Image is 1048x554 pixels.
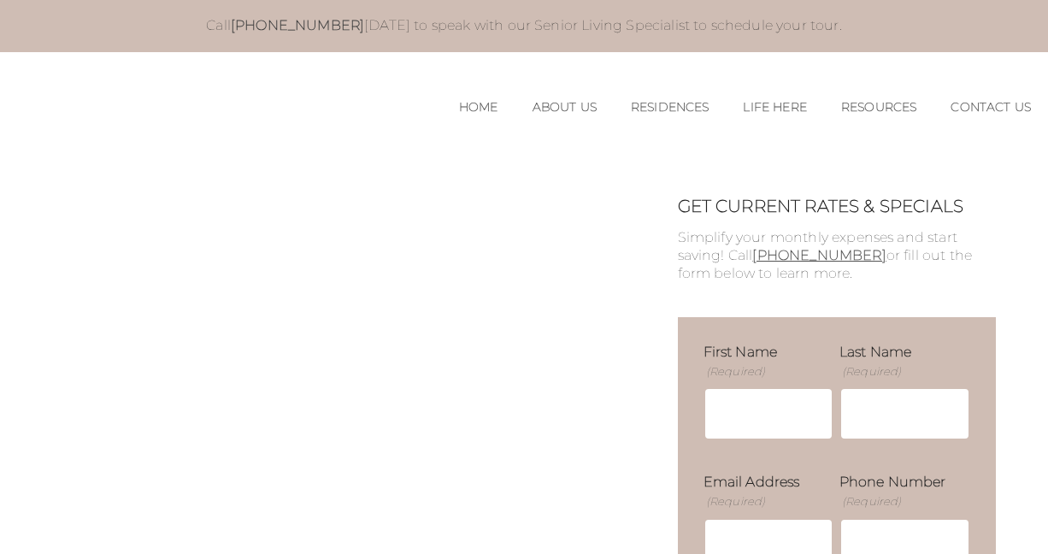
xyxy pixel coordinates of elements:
[704,343,834,381] label: First Name
[951,100,1031,115] a: Contact Us
[704,363,765,379] span: (Required)
[704,473,834,511] label: Email Address
[704,493,765,509] span: (Required)
[743,100,806,115] a: Life Here
[631,100,709,115] a: Residences
[752,247,886,263] a: [PHONE_NUMBER]
[840,363,901,379] span: (Required)
[533,100,597,115] a: About Us
[459,100,498,115] a: Home
[839,473,970,511] label: Phone Number
[840,493,901,509] span: (Required)
[841,100,916,115] a: Resources
[678,196,996,216] h2: GET CURRENT RATES & SPECIALS
[839,343,970,381] label: Last Name
[678,229,996,282] p: Simplify your monthly expenses and start saving! Call or fill out the form below to learn more.
[69,17,978,35] p: Call [DATE] to speak with our Senior Living Specialist to schedule your tour.
[231,17,364,33] a: [PHONE_NUMBER]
